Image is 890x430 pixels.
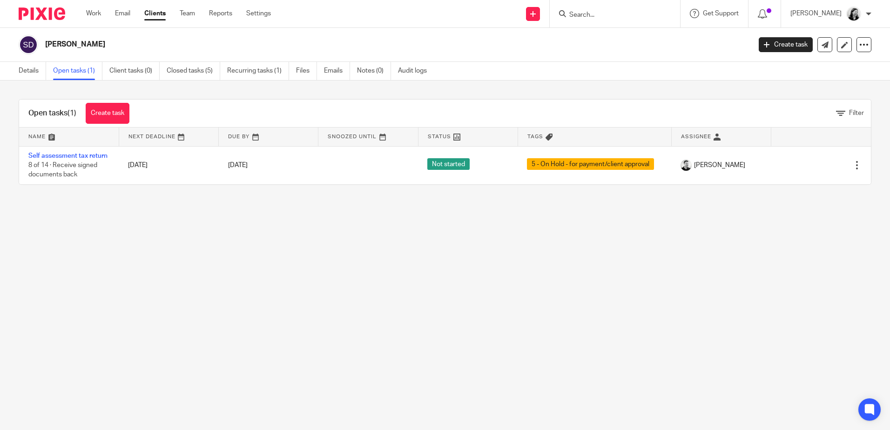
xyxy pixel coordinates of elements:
a: Self assessment tax return [28,153,108,159]
a: Details [19,62,46,80]
a: Settings [246,9,271,18]
span: Tags [527,134,543,139]
span: Get Support [703,10,739,17]
span: 8 of 14 · Receive signed documents back [28,162,97,178]
a: Client tasks (0) [109,62,160,80]
span: Status [428,134,451,139]
img: svg%3E [19,35,38,54]
img: Helen_2025.jpg [846,7,861,21]
a: Reports [209,9,232,18]
a: Recurring tasks (1) [227,62,289,80]
a: Email [115,9,130,18]
span: 5 - On Hold - for payment/client approval [527,158,654,170]
span: [DATE] [228,162,248,168]
a: Notes (0) [357,62,391,80]
span: Filter [849,110,864,116]
h1: Open tasks [28,108,76,118]
img: Pixie [19,7,65,20]
span: Not started [427,158,470,170]
td: [DATE] [119,146,218,184]
a: Team [180,9,195,18]
input: Search [568,11,652,20]
a: Create task [759,37,813,52]
h2: [PERSON_NAME] [45,40,605,49]
span: (1) [67,109,76,117]
a: Emails [324,62,350,80]
a: Work [86,9,101,18]
a: Closed tasks (5) [167,62,220,80]
p: [PERSON_NAME] [790,9,842,18]
img: Dave_2025.jpg [681,160,692,171]
a: Clients [144,9,166,18]
a: Files [296,62,317,80]
span: Snoozed Until [328,134,377,139]
a: Create task [86,103,129,124]
a: Open tasks (1) [53,62,102,80]
a: Audit logs [398,62,434,80]
span: [PERSON_NAME] [694,161,745,170]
